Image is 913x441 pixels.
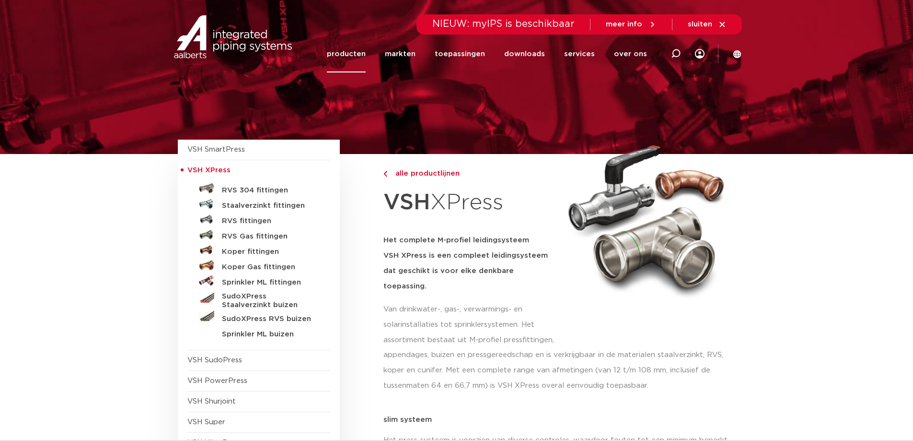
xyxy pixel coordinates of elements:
a: RVS Gas fittingen [187,227,330,242]
a: VSH Shurjoint [187,398,236,405]
a: sluiten [688,20,727,29]
span: NIEUW: myIPS is beschikbaar [432,19,575,29]
a: toepassingen [435,36,485,72]
h5: Het complete M-profiel leidingsysteem VSH XPress is een compleet leidingsysteem dat geschikt is v... [383,233,557,294]
a: SudoXPress RVS buizen [187,310,330,325]
a: Sprinkler ML fittingen [187,273,330,288]
h5: Koper fittingen [222,248,317,256]
h5: Staalverzinkt fittingen [222,202,317,210]
a: Koper fittingen [187,242,330,258]
h5: SudoXPress RVS buizen [222,315,317,323]
img: chevron-right.svg [383,171,387,177]
h5: RVS 304 fittingen [222,186,317,195]
a: producten [327,36,366,72]
h5: Koper Gas fittingen [222,263,317,272]
h5: RVS Gas fittingen [222,232,317,241]
a: meer info [606,20,657,29]
a: RVS fittingen [187,212,330,227]
p: Van drinkwater-, gas-, verwarmings- en solarinstallaties tot sprinklersystemen. Het assortiment b... [383,302,557,348]
h5: Sprinkler ML fittingen [222,278,317,287]
a: services [564,36,595,72]
p: slim systeem [383,416,736,423]
h1: XPress [383,184,557,221]
a: markten [385,36,416,72]
strong: VSH [383,191,430,214]
a: VSH PowerPress [187,377,247,384]
nav: Menu [327,36,647,72]
span: sluiten [688,21,712,28]
a: SudoXPress Staalverzinkt buizen [187,288,330,310]
a: VSH SmartPress [187,146,245,153]
h5: RVS fittingen [222,217,317,226]
p: appendages, buizen en pressgereedschap en is verkrijgbaar in de materialen staalverzinkt, RVS, ko... [383,347,736,393]
a: alle productlijnen [383,168,557,179]
h5: SudoXPress Staalverzinkt buizen [222,292,317,310]
h5: Sprinkler ML buizen [222,330,317,339]
span: VSH XPress [187,167,231,174]
a: over ons [614,36,647,72]
a: VSH SudoPress [187,357,242,364]
a: Staalverzinkt fittingen [187,196,330,212]
span: meer info [606,21,642,28]
a: Koper Gas fittingen [187,258,330,273]
a: RVS 304 fittingen [187,181,330,196]
a: Sprinkler ML buizen [187,325,330,340]
span: alle productlijnen [390,170,460,177]
a: VSH Super [187,418,225,426]
a: downloads [504,36,545,72]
